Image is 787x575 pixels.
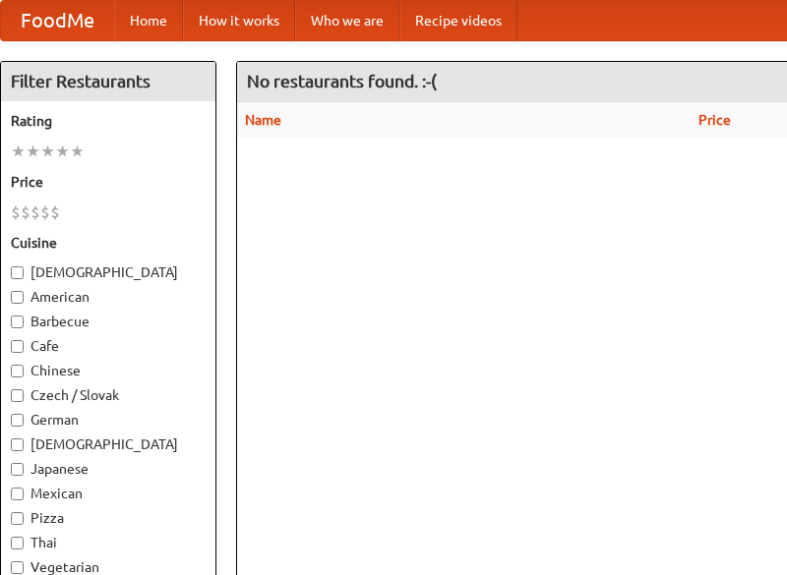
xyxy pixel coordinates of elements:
label: American [11,287,206,307]
label: Czech / Slovak [11,385,206,405]
label: German [11,410,206,430]
li: $ [21,201,30,223]
input: Thai [11,537,24,549]
input: Czech / Slovak [11,389,24,402]
input: [DEMOGRAPHIC_DATA] [11,438,24,451]
h4: Filter Restaurants [1,62,215,101]
a: Who we are [295,1,399,40]
input: [DEMOGRAPHIC_DATA] [11,266,24,279]
input: German [11,414,24,427]
a: Recipe videos [399,1,517,40]
input: Mexican [11,488,24,500]
label: Chinese [11,361,206,380]
li: $ [50,201,60,223]
input: Pizza [11,512,24,525]
label: Japanese [11,459,206,479]
label: Cafe [11,336,206,356]
a: Home [114,1,183,40]
label: [DEMOGRAPHIC_DATA] [11,434,206,454]
li: $ [30,201,40,223]
input: American [11,291,24,304]
label: [DEMOGRAPHIC_DATA] [11,262,206,282]
li: $ [11,201,21,223]
a: Price [698,112,731,128]
label: Thai [11,533,206,552]
ng-pluralize: No restaurants found. :-( [247,72,437,90]
a: How it works [183,1,295,40]
li: ★ [55,141,70,162]
input: Chinese [11,365,24,377]
h5: Price [11,172,206,192]
input: Cafe [11,340,24,353]
input: Vegetarian [11,561,24,574]
a: Name [245,112,281,128]
input: Japanese [11,463,24,476]
input: Barbecue [11,316,24,328]
li: ★ [70,141,85,162]
li: ★ [26,141,40,162]
label: Mexican [11,484,206,503]
a: FoodMe [1,1,114,40]
h5: Rating [11,111,206,131]
li: ★ [11,141,26,162]
label: Pizza [11,508,206,528]
label: Barbecue [11,312,206,331]
li: $ [40,201,50,223]
h5: Cuisine [11,233,206,253]
li: ★ [40,141,55,162]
